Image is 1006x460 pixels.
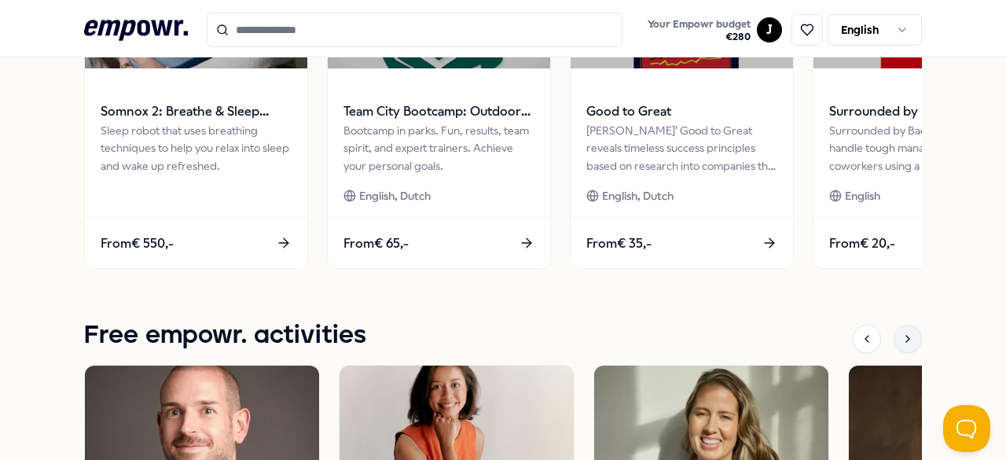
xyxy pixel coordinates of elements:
[602,187,674,204] span: English, Dutch
[101,122,292,175] div: Sleep robot that uses breathing techniques to help you relax into sleep and wake up refreshed.
[359,187,431,204] span: English, Dutch
[829,234,895,254] span: From € 20,-
[343,101,534,122] span: Team City Bootcamp: Outdoor Sports
[84,316,366,355] h1: Free empowr. activities
[648,31,751,43] span: € 280
[343,234,409,254] span: From € 65,-
[644,15,754,46] button: Your Empowr budget€280
[586,234,652,254] span: From € 35,-
[641,13,757,46] a: Your Empowr budget€280
[648,18,751,31] span: Your Empowr budget
[586,101,777,122] span: Good to Great
[757,17,782,42] button: J
[101,101,292,122] span: Somnox 2: Breathe & Sleep Robot
[101,234,174,254] span: From € 550,-
[343,122,534,175] div: Bootcamp in parks. Fun, results, team spirit, and expert trainers. Achieve your personal goals.
[943,405,990,452] iframe: Help Scout Beacon - Open
[845,187,880,204] span: English
[207,13,623,47] input: Search for products, categories or subcategories
[586,122,777,175] div: [PERSON_NAME]' Good to Great reveals timeless success principles based on research into companies...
